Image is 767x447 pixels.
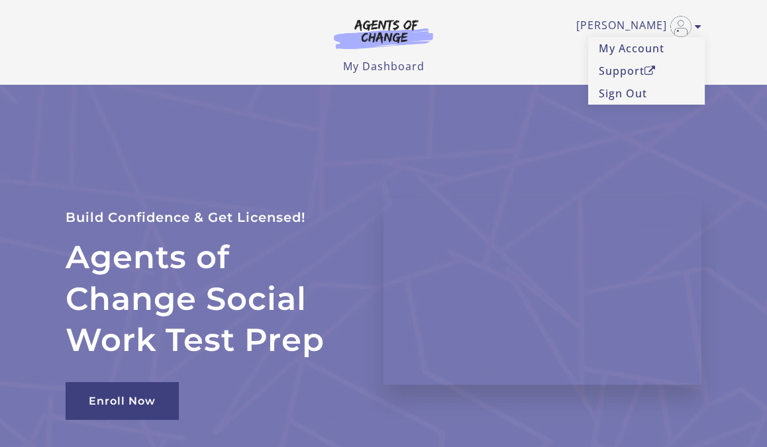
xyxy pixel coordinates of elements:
img: Agents of Change Logo [320,19,447,49]
a: My Dashboard [343,59,425,74]
a: SupportOpen in a new window [588,60,705,82]
a: My Account [588,37,705,60]
h2: Agents of Change Social Work Test Prep [66,236,362,360]
i: Open in a new window [644,66,656,76]
a: Sign Out [588,82,705,105]
p: Build Confidence & Get Licensed! [66,207,362,228]
a: Enroll Now [66,382,179,420]
a: Toggle menu [576,16,695,37]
